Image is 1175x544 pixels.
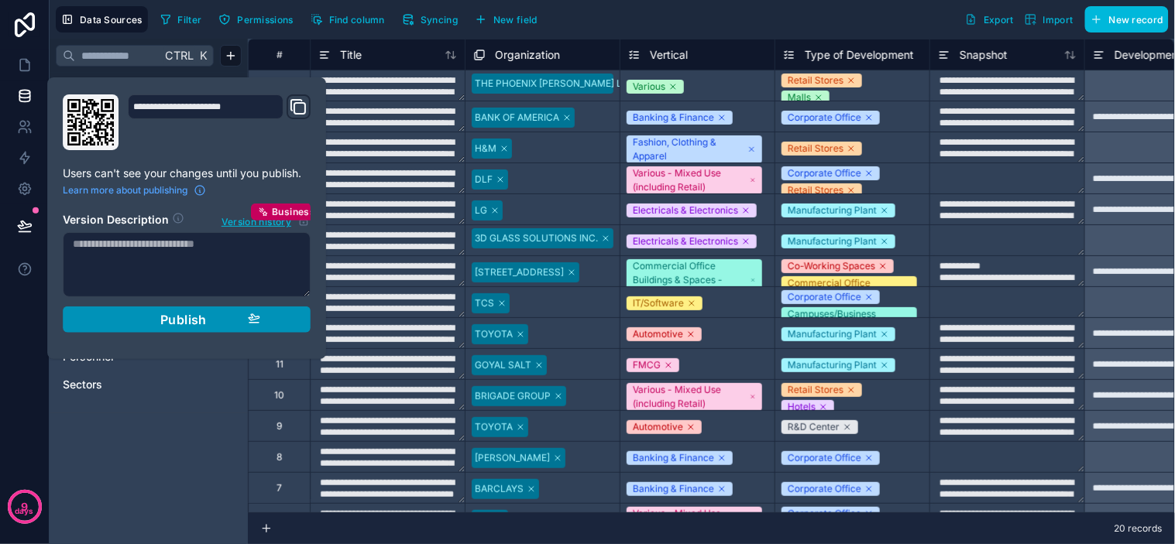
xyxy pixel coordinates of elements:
[475,231,598,245] div: 3D GLASS SOLUTIONS INC.
[237,14,293,26] span: Permissions
[475,204,487,217] div: LG
[213,8,298,31] button: Permissions
[633,327,683,341] div: Automotive
[1079,6,1169,33] a: New record
[475,77,636,91] div: THE PHOENIX [PERSON_NAME] LTD.
[633,111,714,125] div: Banking & Finance
[788,183,843,197] div: Retail Stores
[788,507,861,521] div: Corporate Office
[633,420,683,434] div: Automotive
[960,6,1019,33] button: Export
[469,8,543,31] button: New field
[475,420,513,434] div: TOYOTA
[475,173,493,186] div: DLF
[272,206,315,218] span: Business
[277,420,282,433] div: 9
[397,8,463,31] button: Syncing
[788,451,861,465] div: Corporate Office
[305,8,390,31] button: Find column
[221,212,311,229] button: Version historyBusiness
[788,327,877,341] div: Manufacturing Plant
[63,306,311,333] button: Publish
[633,451,714,465] div: Banking & Finance
[63,184,187,197] span: Learn more about publishing
[274,389,284,402] div: 10
[650,47,688,63] span: Vertical
[213,8,304,31] a: Permissions
[805,47,914,63] span: Type of Development
[63,377,204,392] a: Sectors
[633,80,665,94] div: Various
[633,135,744,163] div: Fashion, Clothing & Apparel
[493,14,538,26] span: New field
[633,358,661,372] div: FMCG
[788,358,877,372] div: Manufacturing Plant
[475,296,494,310] div: TCS
[633,259,747,301] div: Commercial Office Buildings & Spaces - Various
[475,142,496,156] div: H&M
[475,327,513,341] div: TOYOTA
[63,184,206,197] a: Learn more about publishing
[788,204,877,217] div: Manufacturing Plant
[154,8,208,31] button: Filter
[1043,14,1074,26] span: Import
[329,14,385,26] span: Find column
[80,14,143,26] span: Data Sources
[633,296,684,310] div: IT/Software
[788,276,902,304] div: Commercial Office Buildings & Spaces
[475,111,559,125] div: BANK OF AMERICA
[788,383,843,397] div: Retail Stores
[1085,6,1169,33] button: New record
[277,451,282,464] div: 8
[21,499,28,515] p: 9
[475,265,564,279] div: [STREET_ADDRESS]
[63,212,169,229] h2: Version Description
[15,505,34,518] p: days
[1109,14,1163,26] span: New record
[788,74,843,87] div: Retail Stores
[56,6,148,33] button: Data Sources
[633,482,714,496] div: Banking & Finance
[475,358,531,372] div: GOYAL SALT
[178,14,202,26] span: Filter
[633,507,747,535] div: Various - Mixed Use (including Retail)
[788,482,861,496] div: Corporate Office
[633,204,738,217] div: Electricals & Electronics
[128,94,311,150] div: Domain and Custom Link
[788,111,861,125] div: Corporate Office
[475,482,524,496] div: BARCLAYS
[633,234,738,248] div: Electricals & Electronics
[63,377,102,392] span: Sectors
[788,400,816,414] div: Hotels
[56,372,242,397] div: Sectors
[163,46,195,65] span: Ctrl
[222,213,291,228] span: Version history
[397,8,469,31] a: Syncing
[277,482,282,494] div: 7
[260,49,298,60] div: #
[984,14,1014,26] span: Export
[475,389,551,403] div: BRIGADE GROUP
[788,259,875,273] div: Co-Working Spaces
[788,420,840,434] div: R&D Center
[633,166,747,194] div: Various - Mixed Use (including Retail)
[633,383,747,411] div: Various - Mixed Use (including Retail)
[788,142,843,156] div: Retail Stores
[276,358,283,371] div: 11
[340,47,362,63] span: Title
[495,47,560,63] span: Organization
[1019,6,1079,33] button: Import
[788,307,899,335] div: Campuses/Business Parks
[788,234,877,248] div: Manufacturing Plant
[788,290,861,304] div: Corporate Office
[160,312,207,327] span: Publish
[63,166,311,181] p: Users can't see your changes until you publish.
[960,47,1008,63] span: Snapshot
[788,166,861,180] div: Corporate Office
[788,91,811,104] div: Malls
[475,451,550,465] div: [PERSON_NAME]
[421,14,458,26] span: Syncing
[1115,522,1163,535] span: 20 records
[198,50,208,61] span: K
